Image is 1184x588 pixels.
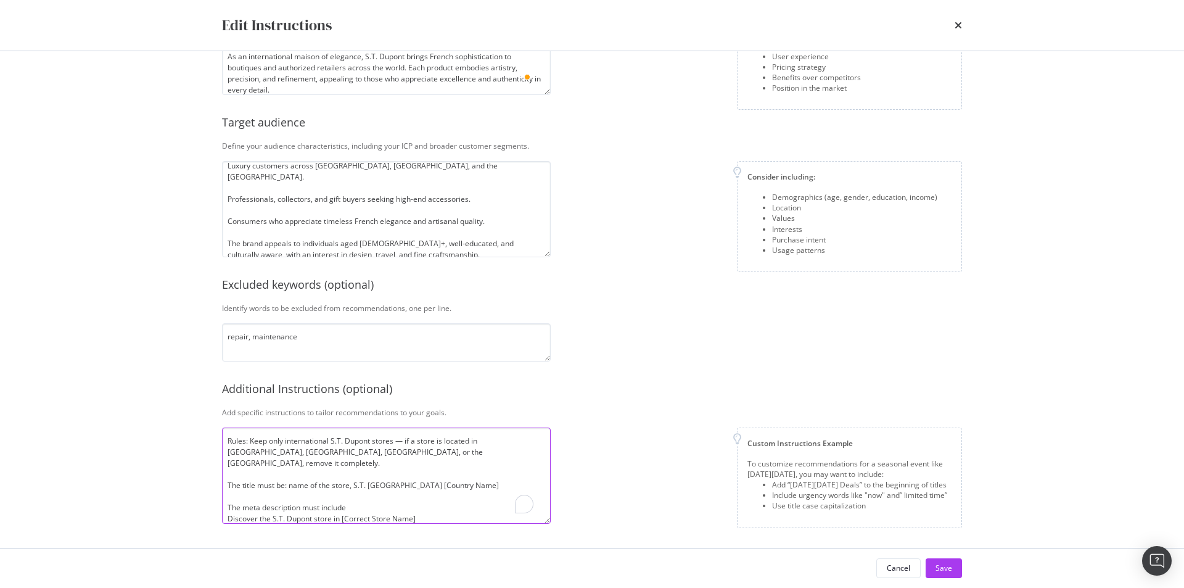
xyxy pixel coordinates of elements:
textarea: To enrich screen reader interactions, please activate Accessibility in Grammarly extension settings [222,428,551,524]
div: User experience [772,51,861,62]
div: Interests [772,224,937,234]
div: Purchase intent [772,234,937,245]
textarea: repair, maintenance [222,323,551,362]
div: Additional Instructions (optional) [222,381,962,397]
div: Excluded keywords (optional) [222,277,962,293]
div: Usage patterns [772,245,937,255]
div: times [955,15,962,36]
div: Values [772,213,937,223]
div: Define your audience characteristics, including your ICP and broader customer segments. [222,141,962,151]
div: Edit Instructions [222,15,332,36]
div: Demographics (age, gender, education, income) [772,192,937,202]
div: Target audience [222,115,962,131]
div: Cancel [887,563,910,573]
button: Save [926,558,962,578]
div: Benefits over competitors [772,72,861,83]
div: Identify words to be excluded from recommendations, one per line. [222,303,962,313]
div: Add “[DATE][DATE] Deals” to the beginning of titles [772,479,952,490]
div: Custom Instructions Example [747,438,952,449]
div: Open Intercom Messenger [1142,546,1172,576]
button: Cancel [876,558,921,578]
div: Pricing strategy [772,62,861,72]
div: Save [935,563,952,573]
textarea: S.T. [PERSON_NAME] speaks to a global audience of refined consumers who value craftsmanship, excl... [222,161,551,257]
div: Use title case capitalization [772,500,952,511]
div: Add specific instructions to tailor recommendations to your goals. [222,407,962,418]
div: To customize recommendations for a seasonal event like [DATE][DATE], you may want to include: [747,458,952,479]
div: Position in the market [772,83,861,93]
div: Include urgency words like "now" and” limited time” [772,490,952,500]
div: Location [772,202,937,213]
div: Consider including: [747,172,952,182]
